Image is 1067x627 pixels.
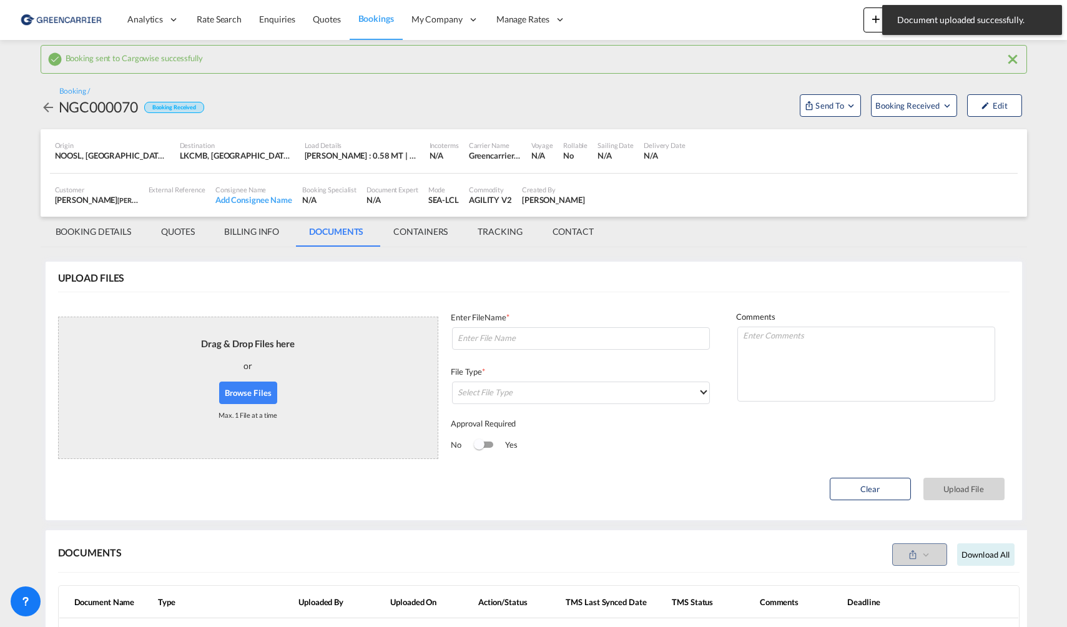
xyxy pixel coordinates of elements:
[923,478,1005,500] button: Upload File
[58,271,125,285] div: UPLOAD FILES
[736,311,996,325] div: Comments
[55,141,170,150] div: Origin
[302,185,356,194] div: Booking Specialist
[41,100,56,115] md-icon: icon-arrow-left
[800,94,861,117] button: Open demo menu
[430,150,444,161] div: N/A
[259,14,295,24] span: Enquiries
[358,13,394,24] span: Bookings
[531,150,553,161] div: N/A
[522,185,585,194] div: Created By
[563,150,588,161] div: No
[215,185,292,194] div: Consignee Name
[146,217,209,247] md-tab-item: QUOTES
[430,141,459,150] div: Incoterms
[451,439,474,450] span: No
[55,185,139,194] div: Customer
[474,436,493,455] md-switch: Switch 1
[597,141,634,150] div: Sailing Date
[41,217,147,247] md-tab-item: BOOKING DETAILS
[469,185,512,194] div: Commodity
[313,14,340,24] span: Quotes
[1005,52,1020,67] md-icon: icon-close
[366,185,418,194] div: Document Expert
[644,141,686,150] div: Delivery Date
[667,586,755,618] th: TMS Status
[209,217,294,247] md-tab-item: BILLING INFO
[893,14,1051,26] span: Document uploaded successfully.
[201,337,295,350] div: Drag & Drop Files here
[378,217,463,247] md-tab-item: CONTAINERS
[967,94,1022,117] button: icon-pencilEdit
[385,586,473,618] th: Uploaded On
[59,586,154,618] th: Document Name
[644,150,686,161] div: N/A
[41,217,609,247] md-pagination-wrapper: Use the left and right arrow keys to navigate between tabs
[293,586,385,618] th: Uploaded By
[149,185,205,194] div: External Reference
[842,586,930,618] th: Deadline
[144,102,204,114] div: Booking Received
[755,586,843,618] th: Comments
[830,478,911,500] button: Clear
[366,194,418,205] div: N/A
[127,13,163,26] span: Analytics
[305,141,420,150] div: Load Details
[58,546,122,560] div: DOCUMENTS
[66,50,203,63] span: Booking sent to Cargowise successfully
[981,101,990,110] md-icon: icon-pencil
[452,327,710,350] input: Enter File Name
[451,366,711,380] div: File Type
[863,7,920,32] button: icon-plus 400-fgNewicon-chevron-down
[473,586,561,618] th: Action/Status
[59,97,138,117] div: NGC000070
[47,52,62,67] md-icon: icon-checkbox-marked-circle
[531,141,553,150] div: Voyage
[243,350,252,382] div: or
[219,404,277,426] div: Max. 1 File at a time
[55,150,170,161] div: NOOSL, Oslo, Norway, Northern Europe, Europe
[868,14,915,24] span: New
[41,97,59,117] div: icon-arrow-left
[153,586,293,618] th: Type
[305,150,420,161] div: [PERSON_NAME] : 0.58 MT | Volumetric Wt : 1.10 CBM | Chargeable Wt : 1.10 W/M
[463,217,537,247] md-tab-item: TRACKING
[563,141,588,150] div: Rollable
[215,194,292,205] div: Add Consignee Name
[868,11,883,26] md-icon: icon-plus 400-fg
[12,12,285,26] body: Editor, editor4
[871,94,956,117] button: Open demo menu
[180,150,295,161] div: LKCMB, Colombo, Sri Lanka, Indian Subcontinent, Asia Pacific
[452,382,710,404] md-select: Select File Type
[428,185,459,194] div: Mode
[875,99,941,112] span: Booking Received
[469,150,521,161] div: Greencarrier Consolidators
[814,99,845,112] span: Send To
[538,217,609,247] md-tab-item: CONTACT
[180,141,295,150] div: Destination
[597,150,634,161] div: N/A
[561,586,667,618] th: TMS Last Synced Date
[469,194,512,205] div: AGILITY V2
[59,86,90,97] div: Booking /
[19,6,103,34] img: e39c37208afe11efa9cb1d7a6ea7d6f5.png
[957,543,1015,566] button: Download all
[428,194,459,205] div: SEA-LCL
[522,194,585,205] div: Charlotte Loennecken
[496,13,549,26] span: Manage Rates
[219,382,278,404] button: Browse Files
[294,217,378,247] md-tab-item: DOCUMENTS
[302,194,356,205] div: N/A
[892,543,947,566] button: Open sync menu
[55,194,139,205] div: [PERSON_NAME]
[493,439,518,450] span: Yes
[451,312,711,326] div: Enter FileName
[451,418,711,432] div: Approval Required
[411,13,463,26] span: My Company
[117,195,226,205] span: [PERSON_NAME] Linjeagenturer AS
[197,14,242,24] span: Rate Search
[469,141,521,150] div: Carrier Name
